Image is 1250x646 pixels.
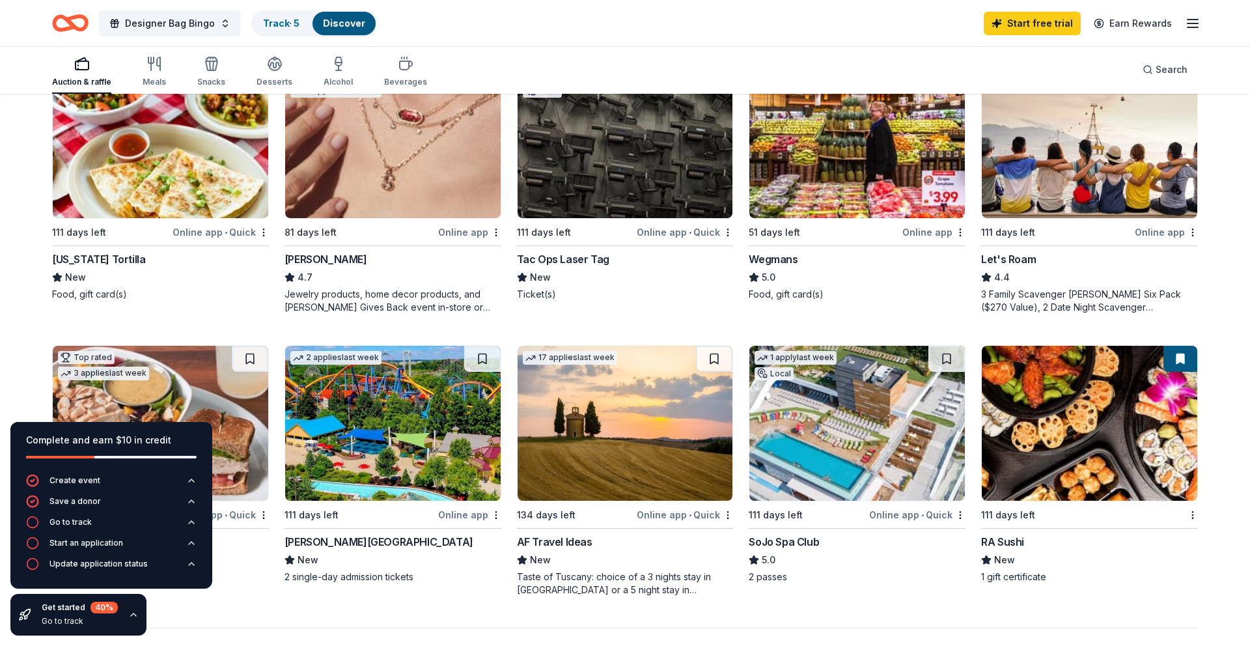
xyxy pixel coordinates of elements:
[26,557,197,578] button: Update application status
[285,225,337,240] div: 81 days left
[637,507,733,523] div: Online app Quick
[52,288,269,301] div: Food, gift card(s)
[749,345,965,583] a: Image for SoJo Spa Club1 applylast weekLocal111 days leftOnline app•QuickSoJo Spa Club5.02 passes
[324,77,353,87] div: Alcohol
[981,225,1035,240] div: 111 days left
[749,346,965,501] img: Image for SoJo Spa Club
[298,270,312,285] span: 4.7
[749,570,965,583] div: 2 passes
[637,224,733,240] div: Online app Quick
[290,351,382,365] div: 2 applies last week
[49,475,100,486] div: Create event
[323,18,365,29] a: Discover
[285,570,501,583] div: 2 single-day admission tickets
[99,10,241,36] button: Designer Bag Bingo
[49,496,101,507] div: Save a donor
[981,345,1198,583] a: Image for RA Sushi111 days leftRA SushiNew1 gift certificate
[749,63,965,218] img: Image for Wegmans
[285,534,473,550] div: [PERSON_NAME][GEOGRAPHIC_DATA]
[52,8,89,38] a: Home
[251,10,377,36] button: Track· 5Discover
[285,63,501,314] a: Image for Kendra ScottTop rated9 applieslast week81 days leftOnline app[PERSON_NAME]4.7Jewelry pr...
[749,251,798,267] div: Wegmans
[225,227,227,238] span: •
[762,270,775,285] span: 5.0
[285,251,367,267] div: [PERSON_NAME]
[49,559,148,569] div: Update application status
[762,552,775,568] span: 5.0
[42,602,118,613] div: Get started
[749,63,965,301] a: Image for WegmansTop rated51 days leftOnline appWegmans5.0Food, gift card(s)
[749,288,965,301] div: Food, gift card(s)
[982,346,1197,501] img: Image for RA Sushi
[52,63,269,301] a: Image for California Tortilla2 applieslast week111 days leftOnline app•Quick[US_STATE] TortillaNe...
[42,616,118,626] div: Go to track
[52,51,111,94] button: Auction & raffle
[58,351,115,364] div: Top rated
[52,251,145,267] div: [US_STATE] Tortilla
[263,18,299,29] a: Track· 5
[755,351,837,365] div: 1 apply last week
[981,63,1198,314] a: Image for Let's Roam3 applieslast week111 days leftOnline appLet's Roam4.43 Family Scavenger [PER...
[143,51,166,94] button: Meals
[1086,12,1180,35] a: Earn Rewards
[981,570,1198,583] div: 1 gift certificate
[125,16,215,31] span: Designer Bag Bingo
[173,224,269,240] div: Online app Quick
[197,77,225,87] div: Snacks
[285,507,339,523] div: 111 days left
[517,288,734,301] div: Ticket(s)
[982,63,1197,218] img: Image for Let's Roam
[285,345,501,583] a: Image for Dorney Park & Wildwater Kingdom2 applieslast week111 days leftOnline app[PERSON_NAME][G...
[530,552,551,568] span: New
[869,507,965,523] div: Online app Quick
[49,538,123,548] div: Start an application
[902,224,965,240] div: Online app
[530,270,551,285] span: New
[981,534,1024,550] div: RA Sushi
[26,495,197,516] button: Save a donor
[689,227,691,238] span: •
[52,77,111,87] div: Auction & raffle
[984,12,1081,35] a: Start free trial
[1156,62,1187,77] span: Search
[90,602,118,613] div: 40 %
[755,367,794,380] div: Local
[298,552,318,568] span: New
[921,510,924,520] span: •
[52,225,106,240] div: 111 days left
[285,346,501,501] img: Image for Dorney Park & Wildwater Kingdom
[197,51,225,94] button: Snacks
[517,507,576,523] div: 134 days left
[438,507,501,523] div: Online app
[1135,224,1198,240] div: Online app
[324,51,353,94] button: Alcohol
[749,225,800,240] div: 51 days left
[285,63,501,218] img: Image for Kendra Scott
[994,270,1010,285] span: 4.4
[517,63,734,301] a: Image for Tac Ops Laser Tag1 applylast weekLocal111 days leftOnline app•QuickTac Ops Laser TagNew...
[26,537,197,557] button: Start an application
[518,63,733,218] img: Image for Tac Ops Laser Tag
[384,51,427,94] button: Beverages
[52,345,269,583] a: Image for Turning Point RestaurantsTop rated3 applieslast week111 days leftOnline app•QuickTurnin...
[53,346,268,501] img: Image for Turning Point Restaurants
[49,517,92,527] div: Go to track
[285,288,501,314] div: Jewelry products, home decor products, and [PERSON_NAME] Gives Back event in-store or online (or ...
[26,516,197,537] button: Go to track
[1132,57,1198,83] button: Search
[689,510,691,520] span: •
[518,346,733,501] img: Image for AF Travel Ideas
[517,534,592,550] div: AF Travel Ideas
[65,270,86,285] span: New
[53,63,268,218] img: Image for California Tortilla
[143,77,166,87] div: Meals
[981,507,1035,523] div: 111 days left
[257,77,292,87] div: Desserts
[384,77,427,87] div: Beverages
[26,432,197,448] div: Complete and earn $10 in credit
[58,367,149,380] div: 3 applies last week
[523,351,617,365] div: 17 applies last week
[517,345,734,597] a: Image for AF Travel Ideas17 applieslast week134 days leftOnline app•QuickAF Travel IdeasNewTaste ...
[981,251,1036,267] div: Let's Roam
